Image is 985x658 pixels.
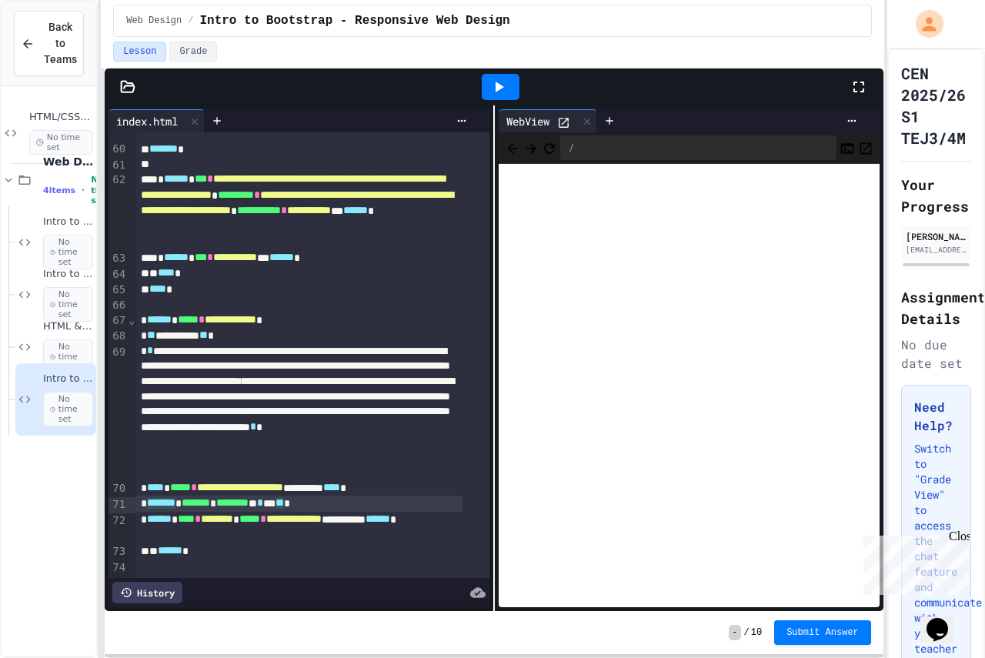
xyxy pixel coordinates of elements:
div: Chat with us now!Close [6,6,106,98]
button: Console [840,139,855,157]
span: No time set [29,130,93,155]
span: Submit Answer [786,626,859,639]
div: History [112,582,182,603]
h2: Your Progress [901,174,971,217]
div: / [560,135,836,160]
h3: Need Help? [914,398,958,435]
span: Forward [523,138,539,157]
h1: CEN 2025/26 S1 TEJ3/4M [901,62,971,149]
span: No time set [91,175,112,205]
div: 74 [109,560,128,576]
span: HTML/CSS/JavaScript Testing [29,111,93,124]
span: - [729,625,740,640]
span: / [188,15,193,27]
iframe: Web Preview [499,164,880,608]
div: 68 [109,329,128,344]
div: index.html [109,113,185,129]
div: 62 [109,172,128,251]
span: Web Design [126,15,182,27]
span: Back [505,138,520,157]
span: 4 items [43,185,75,195]
span: / [744,626,750,639]
div: WebView [499,109,597,132]
div: 73 [109,544,128,559]
iframe: chat widget [920,596,970,643]
span: Intro to Bootstrap - Responsive Web Design [199,12,509,30]
span: Intro to Bootstrap - Responsive Web Design [43,372,93,386]
h2: Assignment Details [901,286,971,329]
div: No due date set [901,336,971,372]
span: HTML & CSS Layout [43,320,93,333]
span: 10 [751,626,762,639]
div: 71 [109,497,128,513]
div: My Account [900,6,947,42]
span: Back to Teams [44,19,77,68]
div: [PERSON_NAME] (Student) [906,229,967,243]
span: No time set [43,339,93,375]
div: 64 [109,267,128,282]
div: 69 [109,345,128,482]
div: WebView [499,113,557,129]
div: [EMAIL_ADDRESS][DOMAIN_NAME] [906,244,967,256]
div: 60 [109,142,128,157]
span: Intro to HTML [43,215,93,229]
button: Refresh [542,139,557,157]
div: 70 [109,481,128,496]
div: 61 [109,158,128,173]
div: index.html [109,109,205,132]
button: Grade [169,42,217,62]
div: 67 [109,313,128,329]
span: Web Design [43,155,93,169]
iframe: chat widget [857,529,970,595]
span: Fold line [128,314,135,326]
span: No time set [43,392,93,427]
span: Intro to CSS [43,268,93,281]
div: 72 [109,513,128,545]
button: Lesson [113,42,166,62]
span: No time set [43,235,93,270]
span: No time set [43,287,93,322]
div: 63 [109,251,128,266]
button: Submit Answer [774,620,871,645]
div: 65 [109,282,128,298]
div: 66 [109,298,128,313]
button: Open in new tab [858,139,873,157]
span: • [82,184,85,196]
button: Back to Teams [14,11,84,76]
